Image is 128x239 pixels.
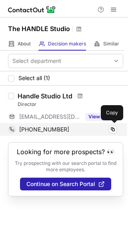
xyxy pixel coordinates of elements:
[12,57,61,65] div: Select department
[18,92,72,100] div: Handle Studio Ltd
[19,126,69,133] span: [PHONE_NUMBER]
[8,24,70,33] h1: The HANDLE Studio
[18,41,31,47] span: About
[8,5,56,14] img: ContactOut v5.3.10
[19,113,80,120] span: [EMAIL_ADDRESS][DOMAIN_NAME]
[18,101,123,108] div: Director
[17,148,115,155] header: Looking for more prospects? 👀
[26,181,95,187] span: Continue on Search Portal
[18,75,50,81] span: Select all (1)
[103,41,119,47] span: Similar
[48,41,86,47] span: Decision makers
[85,113,117,121] button: Reveal Button
[14,160,117,173] p: Try prospecting with our search portal to find more employees.
[20,178,111,190] button: Continue on Search Portal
